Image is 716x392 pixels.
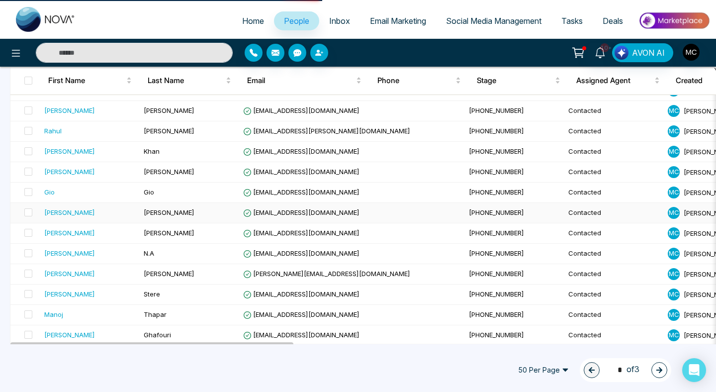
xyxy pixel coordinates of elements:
[632,47,665,59] span: AVON AI
[668,187,680,198] span: M C
[140,67,239,95] th: Last Name
[44,105,95,115] div: [PERSON_NAME]
[377,75,453,87] span: Phone
[144,229,194,237] span: [PERSON_NAME]
[469,290,524,298] span: [PHONE_NUMBER]
[144,331,171,339] span: Ghafouri
[469,270,524,278] span: [PHONE_NUMBER]
[243,106,359,114] span: [EMAIL_ADDRESS][DOMAIN_NAME]
[564,285,664,305] td: Contacted
[668,329,680,341] span: M C
[469,188,524,196] span: [PHONE_NUMBER]
[568,67,668,95] th: Assigned Agent
[469,67,568,95] th: Stage
[564,223,664,244] td: Contacted
[551,11,593,30] a: Tasks
[148,75,224,87] span: Last Name
[232,11,274,30] a: Home
[40,67,140,95] th: First Name
[564,162,664,183] td: Contacted
[564,101,664,121] td: Contacted
[668,289,680,300] span: M C
[564,203,664,223] td: Contacted
[668,268,680,280] span: M C
[48,75,124,87] span: First Name
[469,106,524,114] span: [PHONE_NUMBER]
[243,147,359,155] span: [EMAIL_ADDRESS][DOMAIN_NAME]
[144,106,194,114] span: [PERSON_NAME]
[436,11,551,30] a: Social Media Management
[576,75,652,87] span: Assigned Agent
[319,11,360,30] a: Inbox
[144,270,194,278] span: [PERSON_NAME]
[668,248,680,260] span: M C
[243,249,359,257] span: [EMAIL_ADDRESS][DOMAIN_NAME]
[615,46,628,60] img: Lead Flow
[329,16,350,26] span: Inbox
[603,16,623,26] span: Deals
[469,331,524,339] span: [PHONE_NUMBER]
[612,43,673,62] button: AVON AI
[44,289,95,299] div: [PERSON_NAME]
[564,305,664,325] td: Contacted
[683,44,700,61] img: User Avatar
[144,290,160,298] span: Stere
[564,183,664,203] td: Contacted
[243,229,359,237] span: [EMAIL_ADDRESS][DOMAIN_NAME]
[477,75,553,87] span: Stage
[144,249,154,257] span: N.A
[243,290,359,298] span: [EMAIL_ADDRESS][DOMAIN_NAME]
[564,142,664,162] td: Contacted
[593,11,633,30] a: Deals
[612,363,639,377] span: of 3
[44,269,95,279] div: [PERSON_NAME]
[469,310,524,318] span: [PHONE_NUMBER]
[144,147,160,155] span: Khan
[668,146,680,158] span: M C
[247,75,354,87] span: Email
[668,125,680,137] span: M C
[564,264,664,285] td: Contacted
[144,168,194,176] span: [PERSON_NAME]
[243,168,359,176] span: [EMAIL_ADDRESS][DOMAIN_NAME]
[370,16,426,26] span: Email Marketing
[44,228,95,238] div: [PERSON_NAME]
[561,16,583,26] span: Tasks
[44,309,63,319] div: Manoj
[243,208,359,216] span: [EMAIL_ADDRESS][DOMAIN_NAME]
[144,310,167,318] span: Thapar
[243,270,410,278] span: [PERSON_NAME][EMAIL_ADDRESS][DOMAIN_NAME]
[469,147,524,155] span: [PHONE_NUMBER]
[242,16,264,26] span: Home
[668,207,680,219] span: M C
[446,16,541,26] span: Social Media Management
[144,127,194,135] span: [PERSON_NAME]
[668,227,680,239] span: M C
[588,43,612,61] a: 10+
[243,188,359,196] span: [EMAIL_ADDRESS][DOMAIN_NAME]
[668,309,680,321] span: M C
[469,127,524,135] span: [PHONE_NUMBER]
[44,126,62,136] div: Rahul
[239,67,369,95] th: Email
[360,11,436,30] a: Email Marketing
[243,127,410,135] span: [EMAIL_ADDRESS][PERSON_NAME][DOMAIN_NAME]
[682,358,706,382] div: Open Intercom Messenger
[668,166,680,178] span: M C
[44,167,95,177] div: [PERSON_NAME]
[274,11,319,30] a: People
[469,229,524,237] span: [PHONE_NUMBER]
[44,248,95,258] div: [PERSON_NAME]
[44,146,95,156] div: [PERSON_NAME]
[638,9,710,32] img: Market-place.gif
[16,7,76,32] img: Nova CRM Logo
[564,244,664,264] td: Contacted
[144,188,154,196] span: Gio
[243,331,359,339] span: [EMAIL_ADDRESS][DOMAIN_NAME]
[369,67,469,95] th: Phone
[600,43,609,52] span: 10+
[243,310,359,318] span: [EMAIL_ADDRESS][DOMAIN_NAME]
[668,105,680,117] span: M C
[144,208,194,216] span: [PERSON_NAME]
[284,16,309,26] span: People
